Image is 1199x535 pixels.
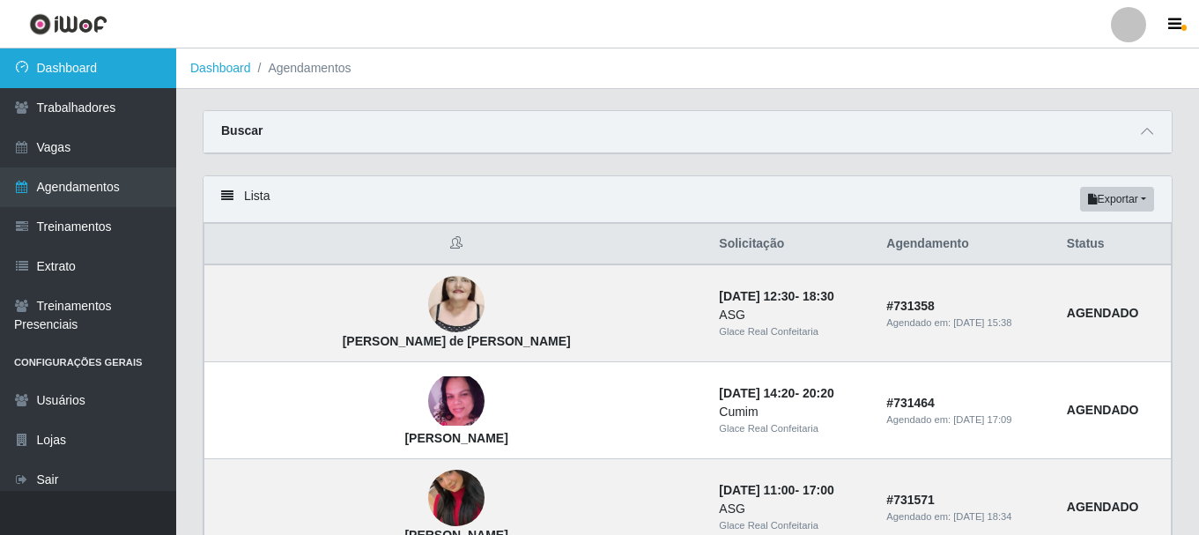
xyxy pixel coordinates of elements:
img: CoreUI Logo [29,13,107,35]
div: Glace Real Confeitaria [719,518,865,533]
div: Glace Real Confeitaria [719,421,865,436]
div: Lista [204,176,1172,223]
strong: [PERSON_NAME] de [PERSON_NAME] [343,334,571,348]
strong: - [719,289,833,303]
time: [DATE] 11:00 [719,483,795,497]
time: [DATE] 12:30 [719,289,795,303]
div: Agendado em: [886,316,1046,331]
div: Glace Real Confeitaria [719,324,865,339]
th: Solicitação [708,224,876,265]
strong: - [719,386,833,400]
time: 20:20 [803,386,834,400]
strong: Buscar [221,123,263,137]
time: 18:30 [803,289,834,303]
div: Agendado em: [886,412,1046,427]
nav: breadcrumb [176,48,1199,89]
div: Agendado em: [886,509,1046,524]
time: [DATE] 17:09 [953,414,1011,425]
th: Status [1056,224,1172,265]
div: ASG [719,500,865,518]
time: 17:00 [803,483,834,497]
div: Cumim [719,403,865,421]
button: Exportar [1080,187,1154,212]
strong: AGENDADO [1067,403,1139,417]
a: Dashboard [190,61,251,75]
th: Agendamento [876,224,1056,265]
strong: # 731358 [886,299,935,313]
strong: AGENDADO [1067,500,1139,514]
time: [DATE] 15:38 [953,317,1011,328]
div: ASG [719,306,865,324]
li: Agendamentos [251,59,352,78]
strong: - [719,483,833,497]
img: Adriana Santos da Silva [428,376,485,426]
time: [DATE] 14:20 [719,386,795,400]
strong: [PERSON_NAME] [404,431,507,445]
strong: # 731571 [886,493,935,507]
time: [DATE] 18:34 [953,511,1011,522]
strong: # 731464 [886,396,935,410]
img: Alderica Marques de Souza Santos [428,254,485,354]
strong: AGENDADO [1067,306,1139,320]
